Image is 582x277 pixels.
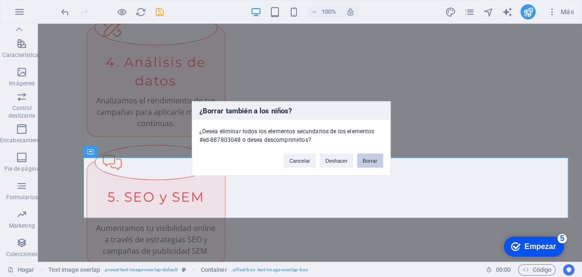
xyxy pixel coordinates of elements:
[61,2,65,10] font: 5
[363,158,377,164] font: Borrar
[289,158,310,164] font: Cancelar
[199,107,292,115] font: ¿Borrar también a los niños?
[357,154,383,168] button: Borrar
[25,10,57,18] font: Empezar
[320,154,353,168] button: Deshacer
[325,158,348,164] font: Deshacer
[199,128,375,143] font: ¿Desea eliminar todos los elementos secundarios de los elementos #ed-887803048 o desea descomprim...
[5,5,65,25] div: Empezar Quedan 5 elementos, 0 % completado
[284,154,316,168] button: Cancelar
